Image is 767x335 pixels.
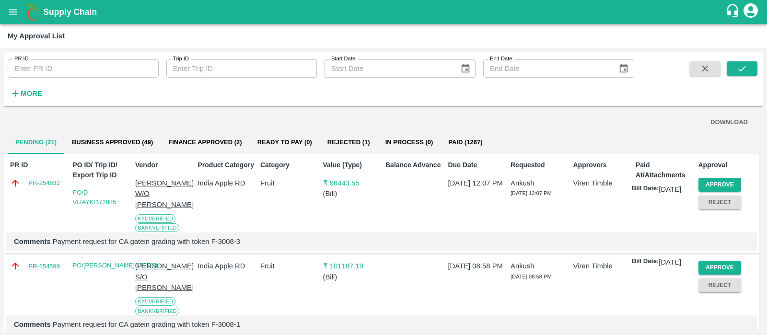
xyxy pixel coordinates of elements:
[43,5,725,19] a: Supply Chain
[323,160,382,170] p: Value (Type)
[698,160,757,170] p: Approval
[325,59,452,78] input: Start Date
[173,55,189,63] label: Trip ID
[260,178,319,188] p: Fruit
[10,160,69,170] p: PR ID
[28,178,60,188] a: PR-254632
[456,59,475,78] button: Choose date
[698,196,742,209] button: Reject
[135,307,179,315] span: Bank Verified
[8,30,65,42] div: My Approval List
[511,178,569,188] p: Ankush
[28,262,60,271] a: PR-254599
[483,59,611,78] input: End Date
[14,321,51,328] b: Comments
[323,261,382,271] p: ₹ 101187.19
[378,131,441,154] button: In Process (0)
[135,160,194,170] p: Vendor
[698,278,742,292] button: Reject
[707,114,752,131] button: DOWNLOAD
[448,178,507,188] p: [DATE] 12:07 PM
[260,160,319,170] p: Category
[135,214,175,223] span: KYC Verified
[725,3,742,21] div: customer-support
[448,160,507,170] p: Due Date
[331,55,355,63] label: Start Date
[64,131,161,154] button: Business Approved (49)
[161,131,249,154] button: Finance Approved (2)
[73,189,116,206] a: PO/D VIJAYK/172885
[14,55,29,63] label: PR ID
[198,178,256,188] p: India Apple RD
[323,178,382,188] p: ₹ 96443.55
[615,59,633,78] button: Choose date
[323,188,382,199] p: ( Bill )
[198,261,256,271] p: India Apple RD
[511,274,552,279] span: [DATE] 08:58 PM
[742,2,759,22] div: account of current user
[73,160,131,180] p: PO ID/ Trip ID/ Export Trip ID
[320,131,378,154] button: Rejected (1)
[698,178,742,192] button: Approve
[659,257,681,267] p: [DATE]
[441,131,490,154] button: Paid (1267)
[698,261,742,275] button: Approve
[24,2,43,22] img: logo
[135,178,194,210] p: [PERSON_NAME] W/O [PERSON_NAME]
[14,319,749,330] p: Payment request for CA gatein grading with token F-3008-1
[166,59,317,78] input: Enter Trip ID
[135,261,194,293] p: [PERSON_NAME] S/O [PERSON_NAME]
[135,297,175,306] span: KYC Verified
[573,178,632,188] p: Viren Timble
[14,236,749,247] p: Payment request for CA gatein grading with token F-3008-3
[198,160,256,170] p: Product Category
[8,59,159,78] input: Enter PR ID
[636,160,694,180] p: Paid At/Attachments
[260,261,319,271] p: Fruit
[8,131,64,154] button: Pending (21)
[448,261,507,271] p: [DATE] 08:58 PM
[632,184,659,195] p: Bill Date:
[323,272,382,282] p: ( Bill )
[573,160,632,170] p: Approvers
[43,7,97,17] b: Supply Chain
[490,55,512,63] label: End Date
[8,85,45,102] button: More
[250,131,320,154] button: Ready To Pay (0)
[385,160,444,170] p: Balance Advance
[632,257,659,267] p: Bill Date:
[511,190,552,196] span: [DATE] 12:07 PM
[2,1,24,23] button: open drawer
[14,238,51,245] b: Comments
[573,261,632,271] p: Viren Timble
[659,184,681,195] p: [DATE]
[135,223,179,232] span: Bank Verified
[21,90,42,97] strong: More
[73,262,157,269] a: PO/[PERSON_NAME]/172703
[511,160,569,170] p: Requested
[511,261,569,271] p: Ankush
